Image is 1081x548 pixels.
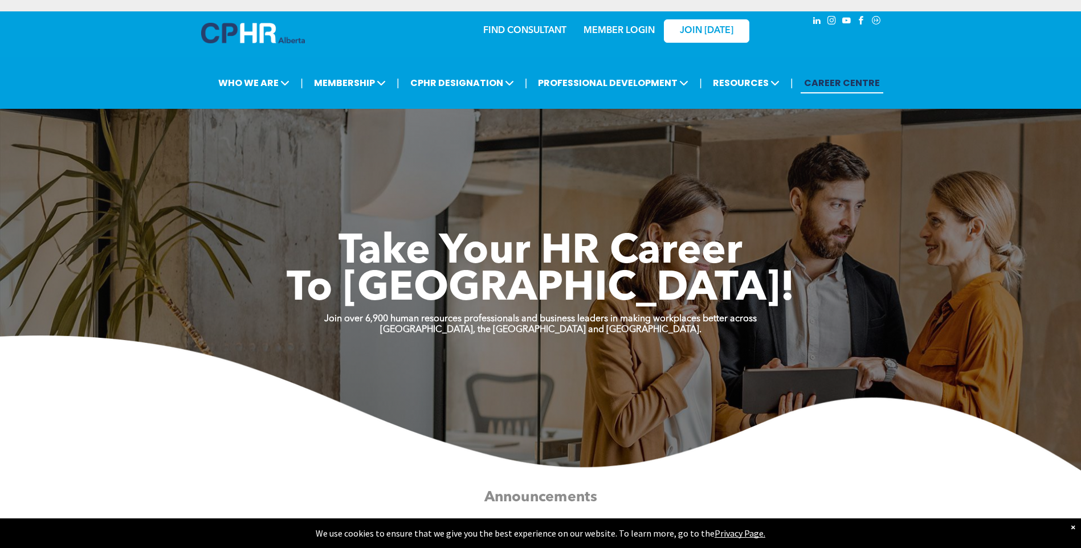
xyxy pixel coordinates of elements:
span: WHO WE ARE [215,72,293,93]
a: JOIN [DATE] [664,19,749,43]
li: | [525,71,528,95]
strong: Join over 6,900 human resources professionals and business leaders in making workplaces better ac... [324,314,757,324]
a: instagram [826,14,838,30]
span: JOIN [DATE] [680,26,733,36]
a: FIND CONSULTANT [483,26,566,35]
span: PROFESSIONAL DEVELOPMENT [535,72,692,93]
span: Announcements [484,490,597,504]
li: | [699,71,702,95]
div: Dismiss notification [1071,521,1075,533]
img: A blue and white logo for cp alberta [201,23,305,43]
a: facebook [855,14,868,30]
li: | [397,71,399,95]
a: linkedin [811,14,823,30]
a: Privacy Page. [715,527,765,539]
span: RESOURCES [709,72,783,93]
li: | [300,71,303,95]
strong: [GEOGRAPHIC_DATA], the [GEOGRAPHIC_DATA] and [GEOGRAPHIC_DATA]. [380,325,701,334]
span: To [GEOGRAPHIC_DATA]! [287,269,795,310]
span: CPHR DESIGNATION [407,72,517,93]
span: Take Your HR Career [338,232,743,273]
a: Social network [870,14,883,30]
a: MEMBER LOGIN [584,26,655,35]
span: MEMBERSHIP [311,72,389,93]
a: CAREER CENTRE [801,72,883,93]
li: | [790,71,793,95]
a: youtube [841,14,853,30]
